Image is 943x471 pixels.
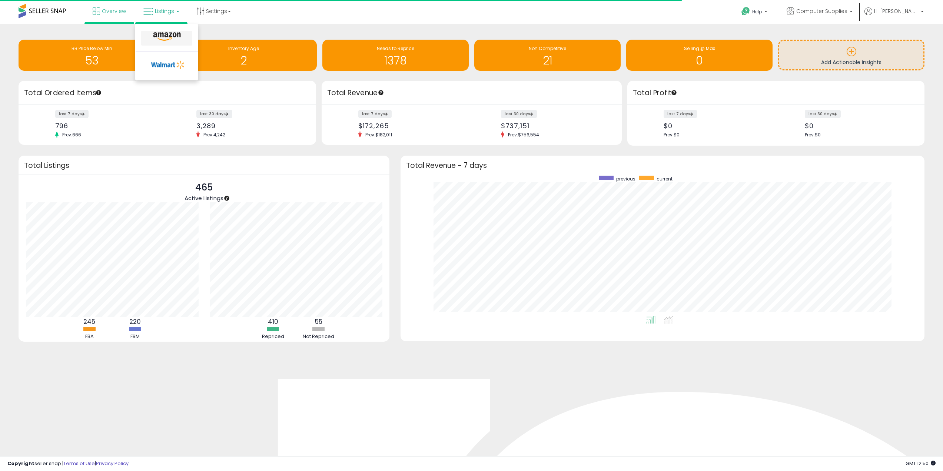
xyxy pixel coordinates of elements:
div: 3,289 [196,122,303,130]
span: Prev: 4,242 [200,132,229,138]
div: $0 [805,122,912,130]
span: Listings [155,7,174,15]
a: Add Actionable Insights [779,41,923,69]
div: Not Repriced [296,333,341,340]
label: last 7 days [358,110,392,118]
span: Prev: $0 [664,132,680,138]
h3: Total Listings [24,163,384,168]
a: Non Competitive 21 [474,40,621,71]
label: last 30 days [196,110,232,118]
span: Non Competitive [529,45,566,52]
span: previous [616,176,635,182]
span: Selling @ Max [684,45,715,52]
span: Overview [102,7,126,15]
label: last 7 days [55,110,89,118]
h1: 53 [22,54,161,67]
i: Get Help [741,7,750,16]
span: Hi [PERSON_NAME] [874,7,919,15]
h1: 0 [630,54,769,67]
h1: 1378 [326,54,465,67]
a: Hi [PERSON_NAME] [864,7,924,24]
span: Computer Supplies [796,7,847,15]
h3: Total Revenue [327,88,616,98]
div: $0 [664,122,770,130]
span: Inventory Age [228,45,259,52]
div: FBA [67,333,112,340]
div: $737,151 [501,122,609,130]
div: Tooltip anchor [223,195,230,202]
span: Prev: $756,554 [504,132,543,138]
label: last 7 days [664,110,697,118]
div: Repriced [251,333,295,340]
b: 220 [129,317,141,326]
span: Active Listings [185,194,223,202]
a: Needs to Reprice 1378 [322,40,469,71]
b: 410 [268,317,278,326]
div: FBM [113,333,157,340]
h1: 21 [478,54,617,67]
label: last 30 days [805,110,841,118]
span: Add Actionable Insights [821,59,881,66]
div: 796 [55,122,162,130]
h3: Total Profit [633,88,919,98]
a: Inventory Age 2 [170,40,317,71]
div: Tooltip anchor [95,89,102,96]
span: BB Price Below Min [72,45,112,52]
a: BB Price Below Min 53 [19,40,165,71]
h1: 2 [174,54,313,67]
div: Tooltip anchor [378,89,384,96]
span: Prev: $182,011 [362,132,396,138]
div: $172,265 [358,122,466,130]
span: Help [752,9,762,15]
label: last 30 days [501,110,537,118]
p: 465 [185,180,223,195]
span: current [657,176,673,182]
b: 245 [83,317,95,326]
h3: Total Revenue - 7 days [406,163,919,168]
span: Needs to Reprice [377,45,414,52]
a: Selling @ Max 0 [626,40,773,71]
span: Prev: $0 [805,132,821,138]
span: Prev: 666 [59,132,85,138]
a: Help [736,1,775,24]
div: Tooltip anchor [671,89,677,96]
h3: Total Ordered Items [24,88,311,98]
b: 55 [315,317,322,326]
